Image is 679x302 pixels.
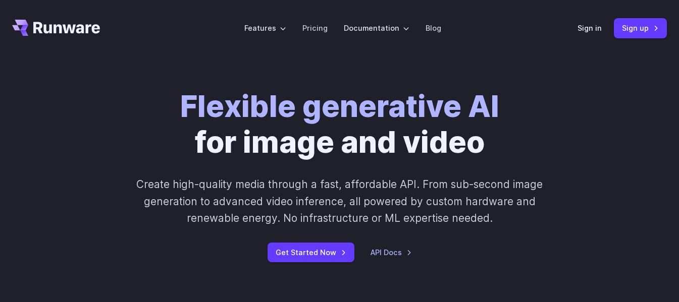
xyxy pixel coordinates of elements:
a: Sign up [614,18,667,38]
a: Get Started Now [268,243,354,262]
h1: for image and video [180,89,499,160]
a: Blog [426,22,441,34]
a: Pricing [302,22,328,34]
label: Features [244,22,286,34]
a: Go to / [12,20,100,36]
strong: Flexible generative AI [180,88,499,124]
label: Documentation [344,22,409,34]
a: API Docs [371,247,412,258]
a: Sign in [578,22,602,34]
p: Create high-quality media through a fast, affordable API. From sub-second image generation to adv... [130,176,549,226]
